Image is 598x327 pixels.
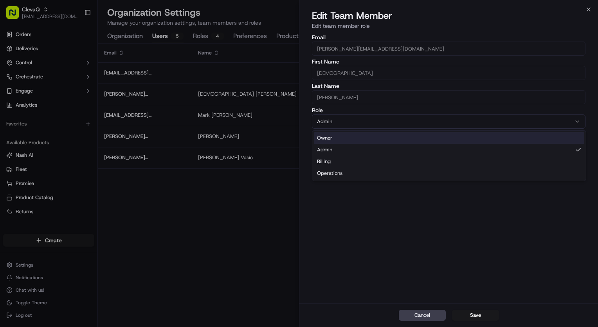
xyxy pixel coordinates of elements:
input: Last Name [312,90,585,104]
span: Pylon [78,133,95,139]
input: Got a question? Start typing here... [20,51,141,59]
button: Start new chat [133,77,142,87]
input: Email [312,42,585,56]
label: Role [312,107,585,113]
p: Edit team member role [312,22,585,30]
span: Admin [317,146,332,153]
h2: Edit Team Member [312,9,585,22]
label: Email [312,35,585,40]
span: Billing [317,158,331,165]
span: Knowledge Base [16,114,60,122]
div: We're available if you need us! [27,83,99,89]
a: 📗Knowledge Base [5,111,63,125]
img: Nash [8,8,23,24]
a: Powered byPylon [55,133,95,139]
span: Operations [317,170,342,177]
button: Cancel [399,310,446,321]
img: 1736555255976-a54dd68f-1ca7-489b-9aae-adbdc363a1c4 [8,75,22,89]
label: First Name [312,59,585,64]
label: Last Name [312,83,585,89]
div: 💻 [66,114,72,121]
div: 📗 [8,114,14,121]
span: Owner [317,134,332,142]
div: Start new chat [27,75,128,83]
a: 💻API Documentation [63,111,129,125]
span: API Documentation [74,114,126,122]
p: Welcome 👋 [8,31,142,44]
button: Save [452,310,499,321]
input: First Name [312,66,585,80]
